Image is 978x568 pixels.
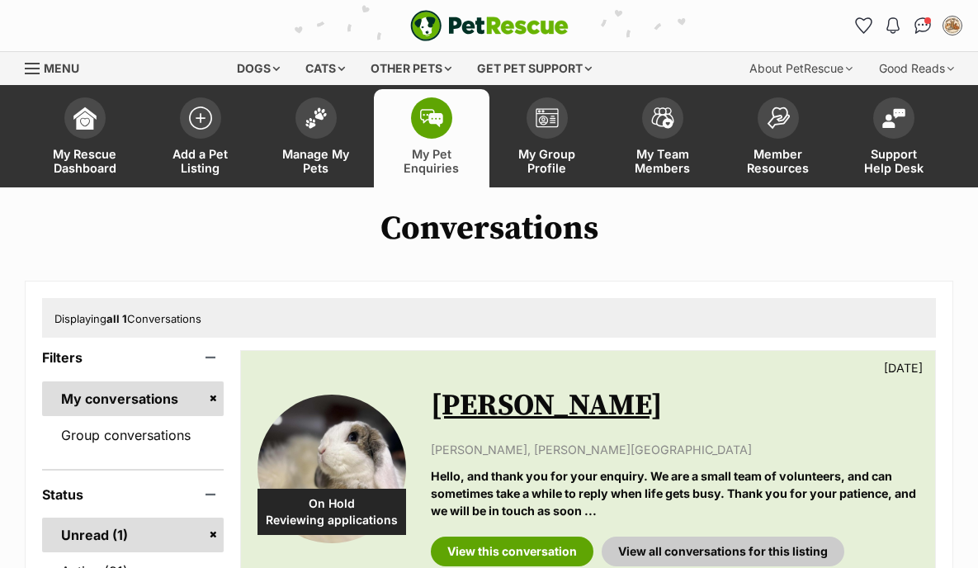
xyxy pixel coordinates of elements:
span: Displaying Conversations [54,312,201,325]
img: help-desk-icon-fdf02630f3aa405de69fd3d07c3f3aa587a6932b1a1747fa1d2bba05be0121f9.svg [882,108,905,128]
a: Menu [25,52,91,82]
span: Member Resources [741,147,815,175]
span: Support Help Desk [857,147,931,175]
span: My Group Profile [510,147,584,175]
img: pet-enquiries-icon-7e3ad2cf08bfb03b45e93fb7055b45f3efa6380592205ae92323e6603595dc1f.svg [420,109,443,127]
img: logo-e224e6f780fb5917bec1dbf3a21bbac754714ae5b6737aabdf751b685950b380.svg [410,10,569,41]
strong: all 1 [106,312,127,325]
ul: Account quick links [850,12,966,39]
span: My Pet Enquiries [395,147,469,175]
span: Menu [44,61,79,75]
span: Reviewing applications [257,512,406,528]
div: Dogs [225,52,291,85]
span: My Team Members [626,147,700,175]
a: Conversations [909,12,936,39]
p: [PERSON_NAME], [PERSON_NAME][GEOGRAPHIC_DATA] [431,441,919,458]
img: member-resources-icon-8e73f808a243e03378d46382f2149f9095a855e16c252ad45f914b54edf8863c.svg [767,106,790,129]
a: PetRescue [410,10,569,41]
div: On Hold [257,489,406,535]
a: [PERSON_NAME] [431,387,663,424]
a: My Group Profile [489,89,605,187]
button: My account [939,12,966,39]
a: Favourites [850,12,876,39]
a: Group conversations [42,418,224,452]
a: Support Help Desk [836,89,952,187]
img: Ella Yeatman profile pic [944,17,961,34]
a: My Pet Enquiries [374,89,489,187]
img: chat-41dd97257d64d25036548639549fe6c8038ab92f7586957e7f3b1b290dea8141.svg [914,17,932,34]
header: Filters [42,350,224,365]
a: View all conversations for this listing [602,537,844,566]
img: Daphne [257,395,406,543]
a: Unread (1) [42,518,224,552]
span: Add a Pet Listing [163,147,238,175]
div: Good Reads [867,52,966,85]
img: team-members-icon-5396bd8760b3fe7c0b43da4ab00e1e3bb1a5d9ba89233759b79545d2d3fc5d0d.svg [651,107,674,129]
a: Manage My Pets [258,89,374,187]
img: add-pet-listing-icon-0afa8454b4691262ce3f59096e99ab1cd57d4a30225e0717b998d2c9b9846f56.svg [189,106,212,130]
span: Manage My Pets [279,147,353,175]
a: View this conversation [431,537,593,566]
span: My Rescue Dashboard [48,147,122,175]
div: About PetRescue [738,52,864,85]
header: Status [42,487,224,502]
img: dashboard-icon-eb2f2d2d3e046f16d808141f083e7271f6b2e854fb5c12c21221c1fb7104beca.svg [73,106,97,130]
div: Other pets [359,52,463,85]
img: manage-my-pets-icon-02211641906a0b7f246fdf0571729dbe1e7629f14944591b6c1af311fb30b64b.svg [305,107,328,129]
a: My Rescue Dashboard [27,89,143,187]
a: Member Resources [721,89,836,187]
a: Add a Pet Listing [143,89,258,187]
div: Cats [294,52,357,85]
p: [DATE] [884,359,923,376]
button: Notifications [880,12,906,39]
a: My Team Members [605,89,721,187]
p: Hello, and thank you for your enquiry. We are a small team of volunteers, and can sometimes take ... [431,467,919,520]
img: notifications-46538b983faf8c2785f20acdc204bb7945ddae34d4c08c2a6579f10ce5e182be.svg [886,17,900,34]
div: Get pet support [465,52,603,85]
img: group-profile-icon-3fa3cf56718a62981997c0bc7e787c4b2cf8bcc04b72c1350f741eb67cf2f40e.svg [536,108,559,128]
a: My conversations [42,381,224,416]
